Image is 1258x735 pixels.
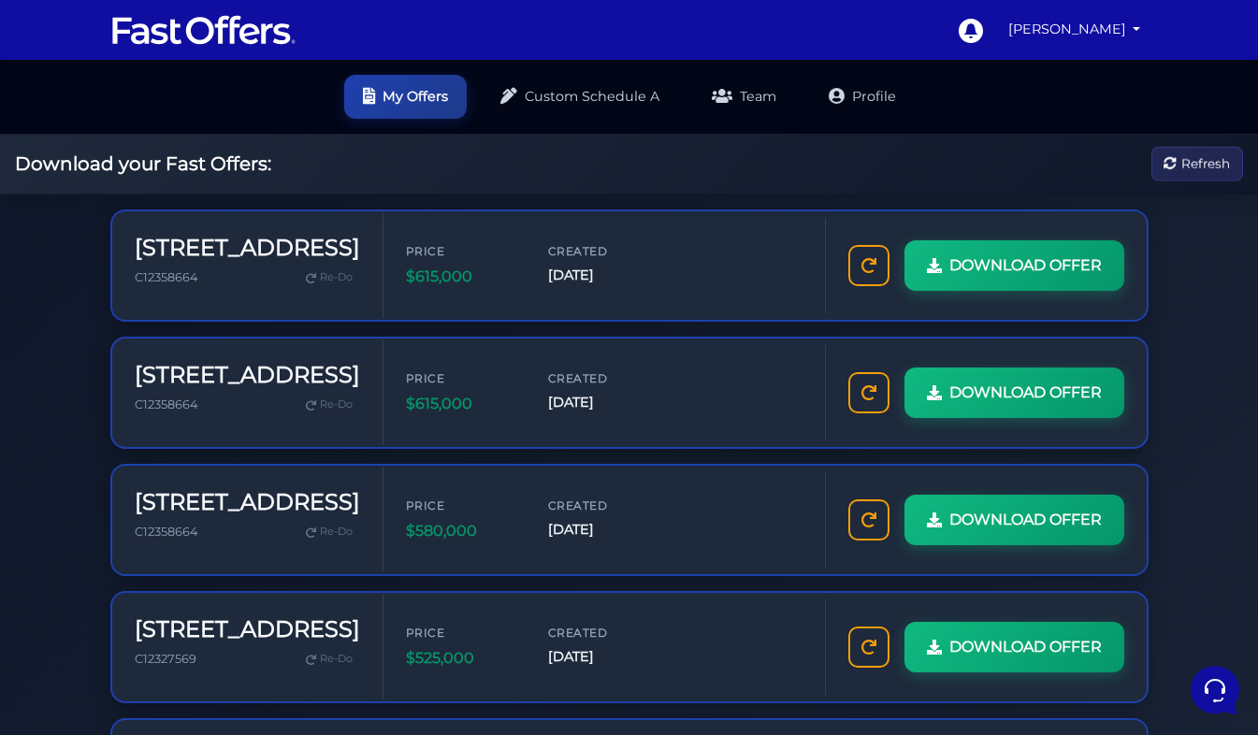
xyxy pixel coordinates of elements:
[320,396,353,413] span: Re-Do
[22,97,352,153] a: Fast OffersYou:Hi there, Could you please send me the instructions on how to use Fast Offers in R...
[302,75,344,90] a: See all
[130,563,245,606] button: Messages
[79,199,296,218] p: You can do that here: [URL][DOMAIN_NAME]
[135,235,360,262] h3: [STREET_ADDRESS]
[1151,147,1243,181] button: Refresh
[135,244,262,259] span: Start a Conversation
[298,647,360,671] a: Re-Do
[548,519,660,540] span: [DATE]
[949,635,1102,659] span: DOWNLOAD OFFER
[406,369,518,387] span: Price
[30,75,152,90] span: Your Conversations
[1187,662,1243,718] iframe: Customerly Messenger Launcher
[406,624,518,641] span: Price
[56,589,88,606] p: Home
[15,563,130,606] button: Home
[30,233,344,270] button: Start a Conversation
[1181,153,1230,174] span: Refresh
[244,563,359,606] button: Help
[290,589,314,606] p: Help
[42,348,306,367] input: Search for an Article...
[548,242,660,260] span: Created
[406,265,518,289] span: $615,000
[320,269,353,286] span: Re-Do
[135,616,360,643] h3: [STREET_ADDRESS]
[15,15,314,45] h2: Hello Milad 👋
[79,177,296,195] span: Fast Offers Support
[135,362,360,389] h3: [STREET_ADDRESS]
[406,519,518,543] span: $580,000
[44,114,66,137] img: dark
[161,589,214,606] p: Messages
[904,367,1124,418] a: DOWNLOAD OFFER
[949,253,1102,278] span: DOWNLOAD OFFER
[135,397,197,411] span: C12358664
[30,308,127,323] span: Find an Answer
[344,75,467,119] a: My Offers
[904,622,1124,672] a: DOWNLOAD OFFER
[135,652,196,666] span: C12327569
[548,369,660,387] span: Created
[135,489,360,516] h3: [STREET_ADDRESS]
[320,524,353,540] span: Re-Do
[135,525,197,539] span: C12358664
[30,179,67,216] img: dark
[548,497,660,514] span: Created
[406,646,518,670] span: $525,000
[15,152,271,175] h2: Download your Fast Offers:
[693,75,795,119] a: Team
[904,240,1124,291] a: DOWNLOAD OFFER
[1001,11,1149,48] a: [PERSON_NAME]
[406,497,518,514] span: Price
[810,75,915,119] a: Profile
[233,308,344,323] a: Open Help Center
[298,393,360,417] a: Re-Do
[548,646,660,668] span: [DATE]
[949,508,1102,532] span: DOWNLOAD OFFER
[79,127,296,146] p: You: Hi there, Could you please send me the instructions on how to use Fast Offers in REALM? The ...
[949,381,1102,405] span: DOWNLOAD OFFER
[135,270,197,284] span: C12358664
[548,392,660,413] span: [DATE]
[79,105,296,123] span: Fast Offers
[298,266,360,290] a: Re-Do
[482,75,678,119] a: Custom Schedule A
[298,520,360,544] a: Re-Do
[548,624,660,641] span: Created
[904,495,1124,545] a: DOWNLOAD OFFER
[22,169,352,225] a: Fast Offers SupportYou can do that here: [URL][DOMAIN_NAME][DATE]
[406,392,518,416] span: $615,000
[320,651,353,668] span: Re-Do
[31,114,53,137] img: dark
[406,242,518,260] span: Price
[308,105,344,122] p: [DATE]
[548,265,660,286] span: [DATE]
[308,177,344,194] p: [DATE]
